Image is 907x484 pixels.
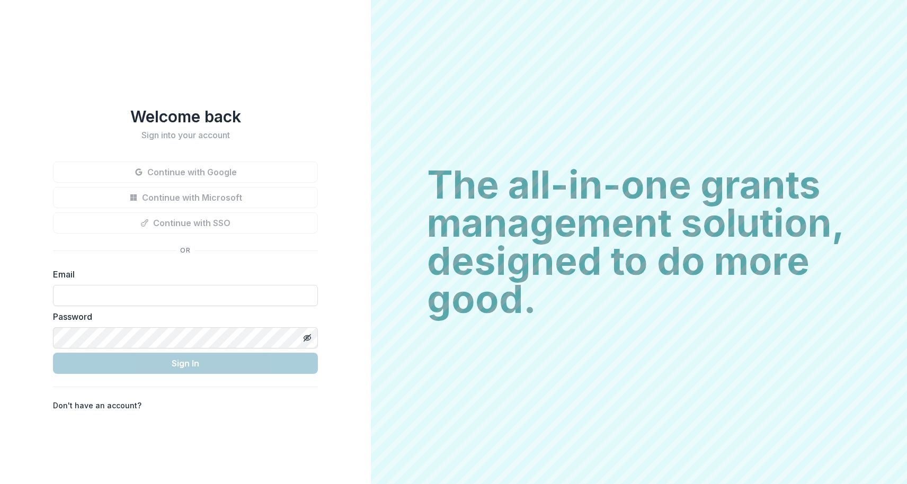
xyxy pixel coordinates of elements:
h2: Sign into your account [53,130,318,140]
button: Continue with Microsoft [53,187,318,208]
h1: Welcome back [53,107,318,126]
button: Continue with Google [53,162,318,183]
button: Continue with SSO [53,212,318,234]
label: Password [53,310,312,323]
button: Sign In [53,353,318,374]
button: Toggle password visibility [299,329,316,346]
label: Email [53,268,312,281]
p: Don't have an account? [53,400,141,411]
